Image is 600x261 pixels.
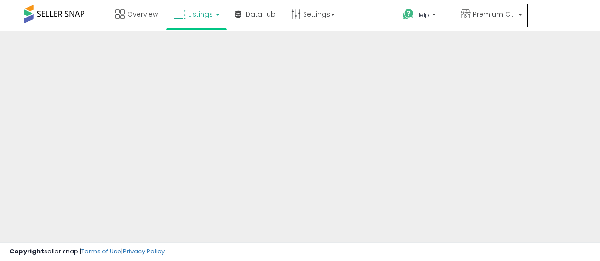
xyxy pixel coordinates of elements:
div: seller snap | | [9,247,165,256]
span: Overview [127,9,158,19]
a: Help [395,1,452,31]
strong: Copyright [9,247,44,256]
span: Listings [188,9,213,19]
span: Premium Convenience [473,9,516,19]
i: Get Help [402,9,414,20]
a: Privacy Policy [123,247,165,256]
a: Terms of Use [81,247,121,256]
span: Help [416,11,429,19]
span: DataHub [246,9,276,19]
